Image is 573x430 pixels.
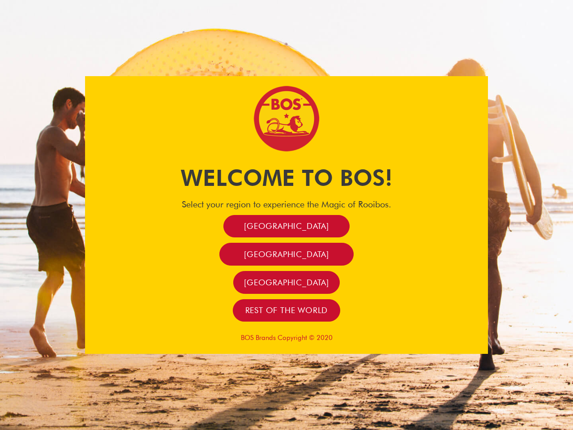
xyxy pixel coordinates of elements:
[223,215,350,238] a: [GEOGRAPHIC_DATA]
[244,277,329,288] span: [GEOGRAPHIC_DATA]
[85,334,488,342] p: BOS Brands Copyright © 2020
[233,299,341,322] a: Rest of the world
[219,243,354,266] a: [GEOGRAPHIC_DATA]
[245,305,328,315] span: Rest of the world
[233,271,340,294] a: [GEOGRAPHIC_DATA]
[85,199,488,210] h4: Select your region to experience the Magic of Rooibos.
[244,249,329,259] span: [GEOGRAPHIC_DATA]
[244,221,329,231] span: [GEOGRAPHIC_DATA]
[253,85,320,152] img: Bos Brands
[85,162,488,193] h1: Welcome to BOS!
